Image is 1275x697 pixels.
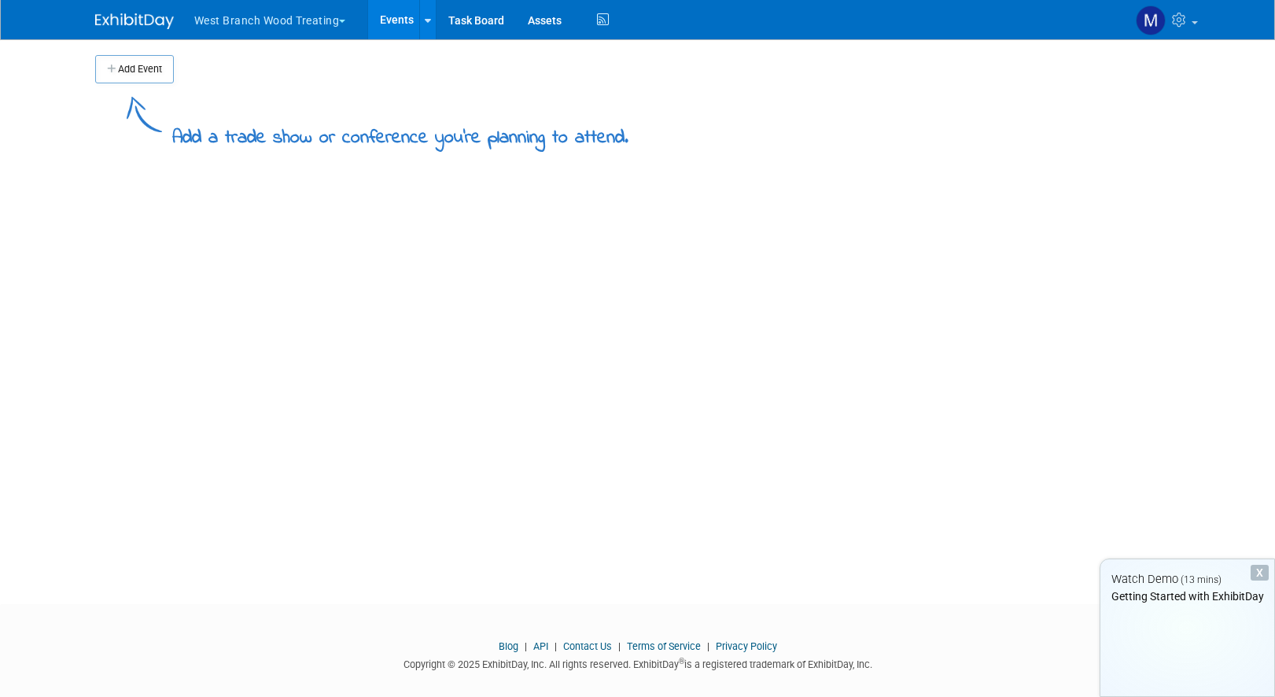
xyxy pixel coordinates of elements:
span: | [551,640,561,652]
div: Add a trade show or conference you're planning to attend. [172,113,628,152]
a: Blog [499,640,518,652]
a: Contact Us [563,640,612,652]
span: | [703,640,713,652]
span: (13 mins) [1181,574,1222,585]
button: Add Event [95,55,174,83]
span: | [614,640,625,652]
div: Getting Started with ExhibitDay [1100,588,1274,604]
span: | [521,640,531,652]
sup: ® [679,657,684,666]
a: API [533,640,548,652]
img: ExhibitDay [95,13,174,29]
a: Privacy Policy [716,640,777,652]
div: Watch Demo [1100,571,1274,588]
a: Terms of Service [627,640,701,652]
div: Dismiss [1251,565,1269,581]
img: Mark Zapczynski [1136,6,1166,35]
